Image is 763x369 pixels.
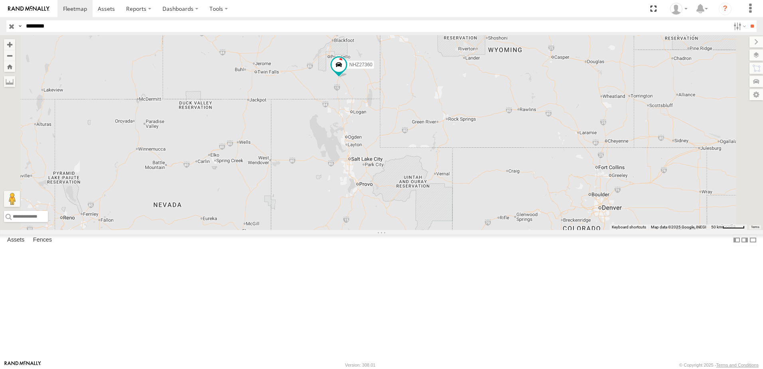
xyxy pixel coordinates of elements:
[3,234,28,246] label: Assets
[8,6,49,12] img: rand-logo.svg
[612,224,646,230] button: Keyboard shortcuts
[4,76,15,87] label: Measure
[4,39,15,50] button: Zoom in
[651,225,706,229] span: Map data ©2025 Google, INEGI
[741,234,749,246] label: Dock Summary Table to the Right
[17,20,23,32] label: Search Query
[679,363,759,367] div: © Copyright 2025 -
[4,361,41,369] a: Visit our Website
[711,225,722,229] span: 50 km
[719,2,731,15] i: ?
[751,226,759,229] a: Terms (opens in new tab)
[749,234,757,246] label: Hide Summary Table
[345,363,376,367] div: Version: 308.01
[667,3,690,15] div: Zulema McIntosch
[4,191,20,207] button: Drag Pegman onto the map to open Street View
[733,234,741,246] label: Dock Summary Table to the Left
[709,224,747,230] button: Map Scale: 50 km per 52 pixels
[4,61,15,72] button: Zoom Home
[730,20,747,32] label: Search Filter Options
[349,62,372,68] span: NHZ27360
[716,363,759,367] a: Terms and Conditions
[29,234,56,246] label: Fences
[749,89,763,100] label: Map Settings
[4,50,15,61] button: Zoom out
